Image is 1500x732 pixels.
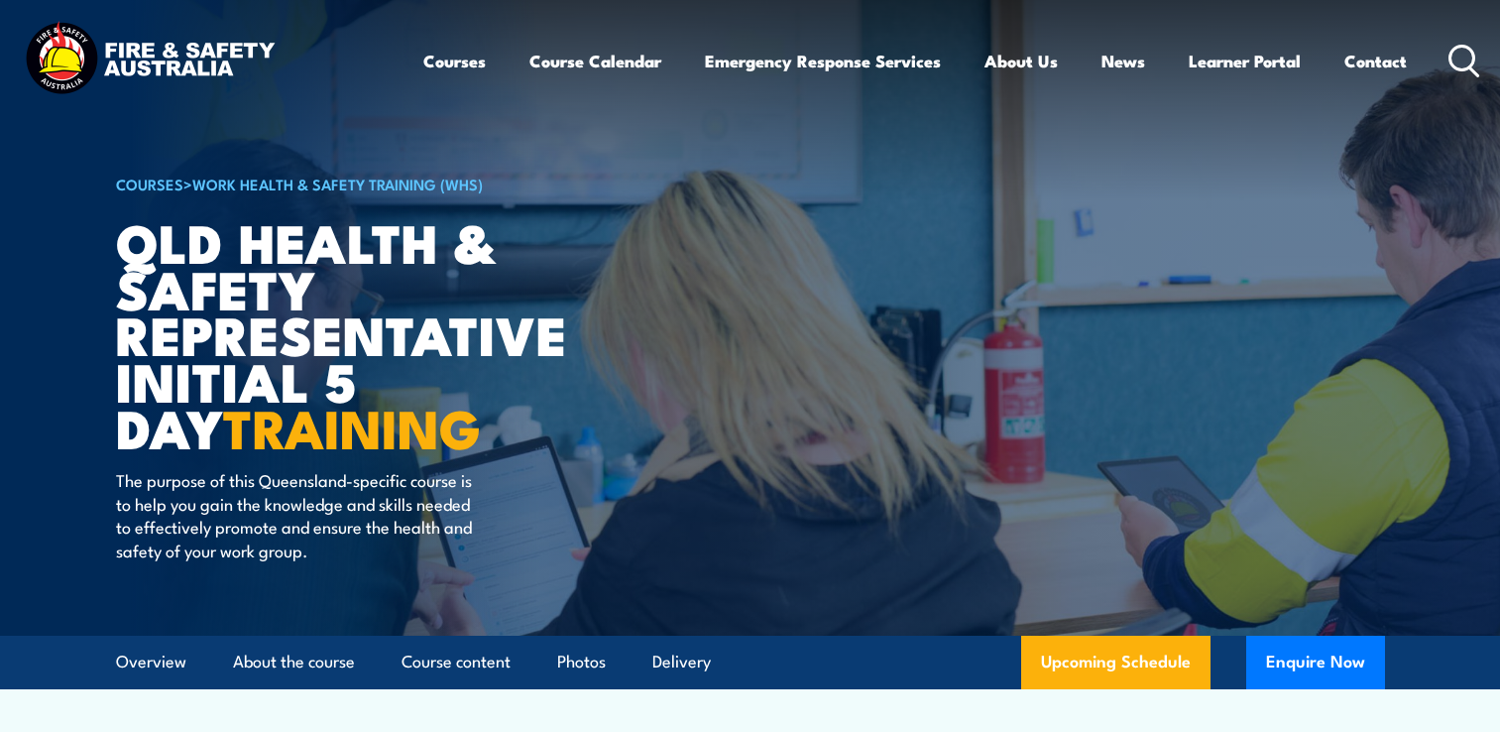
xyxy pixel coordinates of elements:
a: Course content [402,636,511,688]
a: News [1101,35,1145,87]
a: Overview [116,636,186,688]
p: The purpose of this Queensland-specific course is to help you gain the knowledge and skills neede... [116,468,478,561]
a: Contact [1344,35,1407,87]
a: About Us [984,35,1058,87]
button: Enquire Now [1246,636,1385,689]
a: Work Health & Safety Training (WHS) [192,173,483,194]
a: Courses [423,35,486,87]
strong: TRAINING [223,385,481,467]
a: Course Calendar [529,35,661,87]
a: Delivery [652,636,711,688]
a: Photos [557,636,606,688]
a: Upcoming Schedule [1021,636,1211,689]
h6: > [116,172,606,195]
a: About the course [233,636,355,688]
a: Emergency Response Services [705,35,941,87]
h1: QLD Health & Safety Representative Initial 5 Day [116,218,606,450]
a: COURSES [116,173,183,194]
a: Learner Portal [1189,35,1301,87]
